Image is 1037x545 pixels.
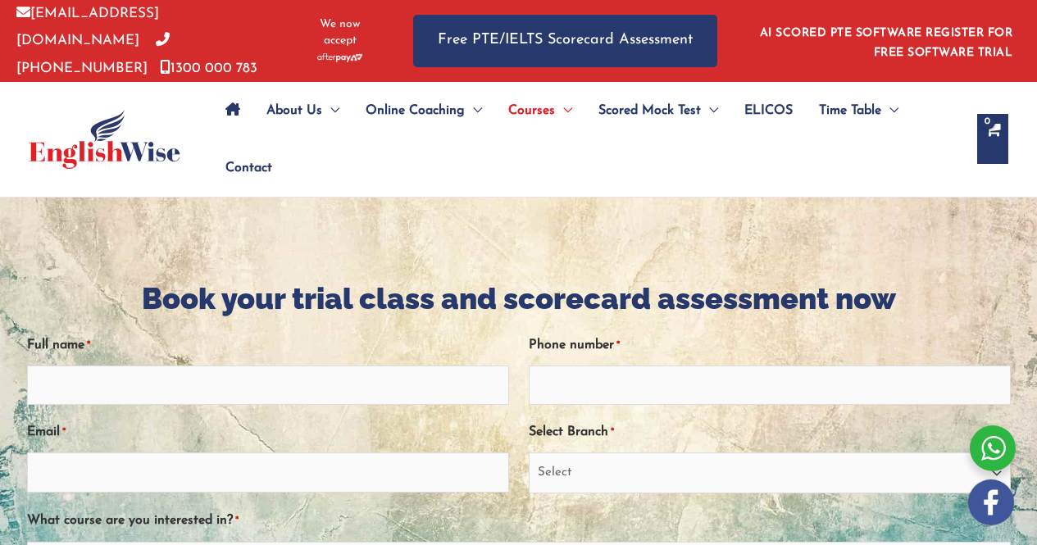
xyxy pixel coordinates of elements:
[352,82,495,139] a: Online CoachingMenu Toggle
[529,419,614,446] label: Select Branch
[806,82,912,139] a: Time TableMenu Toggle
[731,82,806,139] a: ELICOS
[225,139,272,197] span: Contact
[495,82,585,139] a: CoursesMenu Toggle
[760,27,1013,59] a: AI SCORED PTE SOFTWARE REGISTER FOR FREE SOFTWARE TRIAL
[750,14,1021,67] aside: Header Widget 1
[366,82,465,139] span: Online Coaching
[212,82,961,197] nav: Site Navigation: Main Menu
[29,110,180,169] img: cropped-ew-logo
[819,82,881,139] span: Time Table
[413,15,717,66] a: Free PTE/IELTS Scorecard Assessment
[212,139,272,197] a: Contact
[16,34,170,75] a: [PHONE_NUMBER]
[465,82,482,139] span: Menu Toggle
[253,82,352,139] a: About UsMenu Toggle
[317,53,362,62] img: Afterpay-Logo
[585,82,731,139] a: Scored Mock TestMenu Toggle
[307,16,372,49] span: We now accept
[529,332,620,359] label: Phone number
[160,61,257,75] a: 1300 000 783
[968,479,1014,525] img: white-facebook.png
[27,279,1011,318] h2: Book your trial class and scorecard assessment now
[744,82,793,139] span: ELICOS
[16,7,159,48] a: [EMAIL_ADDRESS][DOMAIN_NAME]
[27,332,90,359] label: Full name
[266,82,322,139] span: About Us
[508,82,555,139] span: Courses
[27,419,66,446] label: Email
[977,114,1008,164] a: View Shopping Cart, empty
[598,82,701,139] span: Scored Mock Test
[27,507,239,534] label: What course are you interested in?
[322,82,339,139] span: Menu Toggle
[555,82,572,139] span: Menu Toggle
[881,82,898,139] span: Menu Toggle
[701,82,718,139] span: Menu Toggle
